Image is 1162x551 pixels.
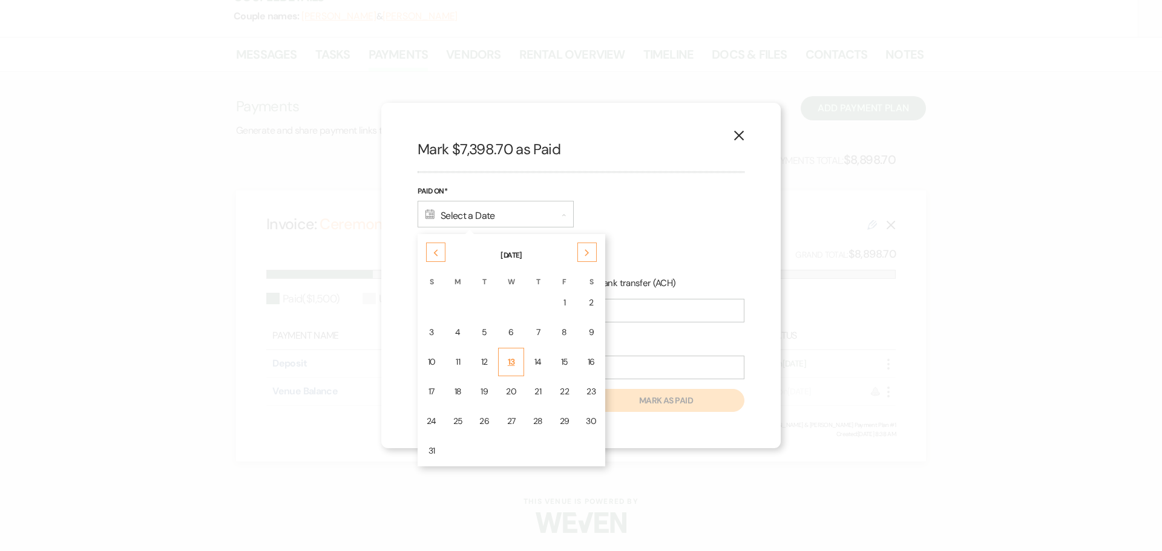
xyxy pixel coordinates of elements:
[419,262,444,287] th: S
[533,356,543,368] div: 14
[560,415,570,428] div: 29
[479,385,489,398] div: 19
[533,415,543,428] div: 28
[586,415,596,428] div: 30
[560,326,570,339] div: 8
[418,185,574,198] label: Paid On*
[525,262,551,287] th: T
[560,385,570,398] div: 22
[578,262,604,287] th: S
[453,415,463,428] div: 25
[533,385,543,398] div: 21
[479,415,489,428] div: 26
[418,139,744,160] h2: Mark $7,398.70 as Paid
[453,326,463,339] div: 4
[453,385,463,398] div: 18
[560,296,570,309] div: 1
[586,385,596,398] div: 23
[560,356,570,368] div: 15
[498,262,524,287] th: W
[588,389,744,412] button: Mark as paid
[533,326,543,339] div: 7
[552,262,577,287] th: F
[427,326,436,339] div: 3
[427,385,436,398] div: 17
[427,415,436,428] div: 24
[418,201,574,227] div: Select a Date
[506,326,516,339] div: 6
[419,235,604,261] th: [DATE]
[506,415,516,428] div: 27
[586,296,596,309] div: 2
[453,356,463,368] div: 11
[479,326,489,339] div: 5
[471,262,497,287] th: T
[427,445,436,457] div: 31
[445,262,471,287] th: M
[556,275,676,292] label: Online bank transfer (ACH)
[586,326,596,339] div: 9
[506,385,516,398] div: 20
[479,356,489,368] div: 12
[586,356,596,368] div: 16
[506,356,516,368] div: 13
[427,356,436,368] div: 10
